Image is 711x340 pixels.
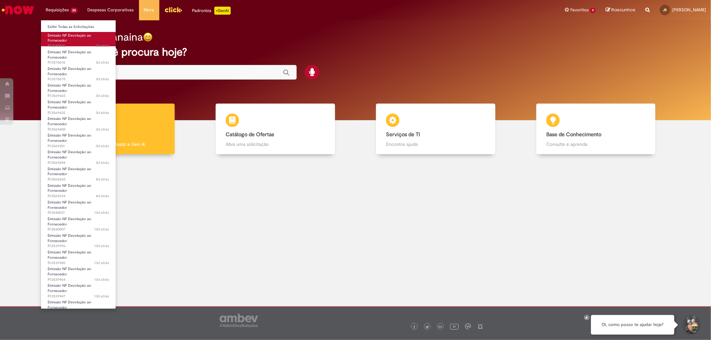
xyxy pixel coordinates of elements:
span: R13569284 [48,160,109,166]
img: logo_footer_workplace.png [465,323,471,329]
p: Consulte e aprenda [546,141,645,148]
span: R13569260 [48,177,109,182]
time: 26/09/2025 13:53:27 [96,60,109,65]
a: Exibir Todas as Solicitações [41,23,116,31]
span: More [144,7,154,13]
span: 13d atrás [94,294,109,299]
span: Emissão NF Devolução ao Fornecedor [48,200,91,210]
span: 3d atrás [96,93,109,98]
img: ServiceNow [1,3,35,17]
span: R13569351 [48,144,109,149]
span: Emissão NF Devolução ao Fornecedor [48,133,91,143]
a: Tirar dúvidas Tirar dúvidas com Lupi Assist e Gen Ai [35,104,195,155]
b: Base de Conhecimento [546,131,601,138]
span: R13540007 [48,227,109,232]
span: 13d atrás [94,277,109,282]
a: Rascunhos [606,7,635,13]
span: Emissão NF Devolução ao Fornecedor [48,250,91,260]
span: Emissão NF Devolução ao Fornecedor [48,150,91,160]
img: logo_footer_ambev_rotulo_gray.png [220,314,258,327]
a: Aberto R13569465 : Emissão NF Devolução ao Fornecedor [41,82,116,96]
time: 26/09/2025 13:49:28 [96,77,109,82]
span: Despesas Corporativas [88,7,134,13]
span: 3d atrás [96,160,109,165]
span: Emissão NF Devolução ao Fornecedor [48,167,91,177]
span: 3d atrás [96,77,109,82]
span: 4d atrás [96,193,109,198]
img: logo_footer_twitter.png [426,325,429,329]
p: Abra uma solicitação [226,141,325,148]
a: Aberto R13570692 : Emissão NF Devolução ao Fornecedor [41,49,116,63]
a: Aberto R13539922 : Emissão NF Devolução ao Fornecedor [41,299,116,313]
a: Aberto R13569234 : Emissão NF Devolução ao Fornecedor [41,182,116,196]
span: Emissão NF Devolução ao Fornecedor [48,83,91,93]
time: 16/09/2025 14:36:47 [94,210,109,215]
time: 26/09/2025 09:01:42 [96,193,109,198]
time: 26/09/2025 13:57:04 [96,43,109,48]
span: Rascunhos [611,7,635,13]
span: 3d atrás [96,43,109,48]
img: logo_footer_naosei.png [477,323,483,329]
time: 26/09/2025 09:45:43 [96,93,109,98]
span: R13539947 [48,294,109,299]
time: 26/09/2025 09:06:20 [96,177,109,182]
img: logo_footer_facebook.png [413,325,416,329]
p: Encontre ajuda [386,141,485,148]
time: 16/09/2025 14:34:04 [94,227,109,232]
div: Padroniza [192,7,231,15]
button: Iniciar Conversa de Suporte [681,315,701,335]
time: 26/09/2025 09:37:14 [96,127,109,132]
a: Aberto R13539947 : Emissão NF Devolução ao Fornecedor [41,282,116,296]
span: 24 [70,8,78,13]
time: 16/09/2025 14:27:43 [94,260,109,265]
a: Aberto R13540031 : Emissão NF Devolução ao Fornecedor [41,199,116,213]
span: Emissão NF Devolução ao Fornecedor [48,266,91,277]
b: Serviços de TI [386,131,420,138]
a: Aberto R13569260 : Emissão NF Devolução ao Fornecedor [41,166,116,180]
span: 3d atrás [96,110,109,115]
span: 13d atrás [94,260,109,265]
span: Emissão NF Devolução ao Fornecedor [48,283,91,293]
a: Aberto R13569351 : Emissão NF Devolução ao Fornecedor [41,132,116,146]
a: Catálogo de Ofertas Abra uma solicitação [195,104,356,155]
span: Emissão NF Devolução ao Fornecedor [48,66,91,77]
span: R13570670 [48,77,109,82]
p: +GenAi [214,7,231,15]
span: 3d atrás [96,60,109,65]
time: 26/09/2025 09:12:34 [96,160,109,165]
a: Aberto R13569400 : Emissão NF Devolução ao Fornecedor [41,115,116,130]
span: 13d atrás [94,210,109,215]
span: [PERSON_NAME] [672,7,706,13]
b: Catálogo de Ofertas [226,131,274,138]
h2: O que você procura hoje? [61,46,649,58]
a: Aberto R13570670 : Emissão NF Devolução ao Fornecedor [41,65,116,80]
a: Base de Conhecimento Consulte e aprenda [516,104,676,155]
span: Emissão NF Devolução ao Fornecedor [48,116,91,127]
span: 3d atrás [96,127,109,132]
ul: Requisições [41,20,116,309]
span: Emissão NF Devolução ao Fornecedor [48,233,91,243]
a: Aberto R13539996 : Emissão NF Devolução ao Fornecedor [41,232,116,246]
img: happy-face.png [143,32,153,42]
img: click_logo_yellow_360x200.png [164,5,182,15]
img: logo_footer_linkedin.png [439,325,442,329]
a: Aberto R13569284 : Emissão NF Devolução ao Fornecedor [41,149,116,163]
time: 26/09/2025 09:41:52 [96,110,109,115]
time: 16/09/2025 14:30:39 [94,243,109,248]
span: 3d atrás [96,144,109,149]
span: Favoritos [570,7,589,13]
span: 4d atrás [96,177,109,182]
a: Aberto R13569432 : Emissão NF Devolução ao Fornecedor [41,99,116,113]
img: logo_footer_youtube.png [450,322,459,331]
time: 16/09/2025 14:21:18 [94,294,109,299]
span: Emissão NF Devolução ao Fornecedor [48,33,91,43]
span: R13569400 [48,127,109,132]
span: Emissão NF Devolução ao Fornecedor [48,50,91,60]
span: JS [663,8,667,12]
span: 13d atrás [94,227,109,232]
span: R13539985 [48,260,109,266]
span: 13d atrás [94,243,109,248]
span: Emissão NF Devolução ao Fornecedor [48,300,91,310]
span: Requisições [46,7,69,13]
a: Aberto R13539964 : Emissão NF Devolução ao Fornecedor [41,265,116,280]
